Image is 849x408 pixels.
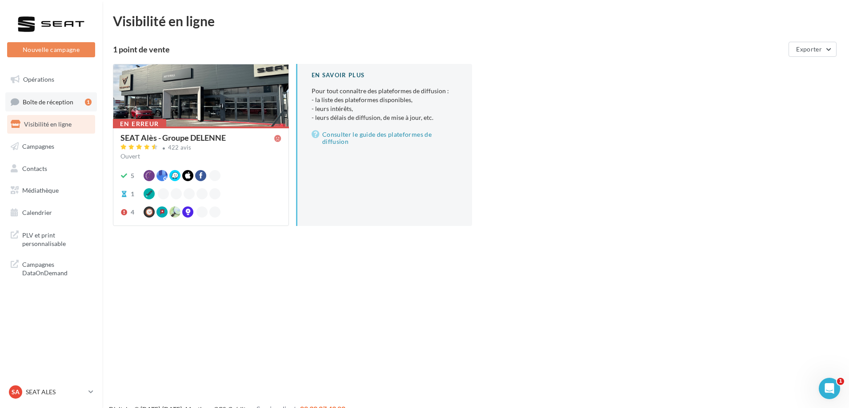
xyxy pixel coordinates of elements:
a: Calendrier [5,203,97,222]
li: - la liste des plateformes disponibles, [312,95,458,104]
span: SA [12,388,20,396]
div: 1 [85,99,92,106]
a: Boîte de réception1 [5,92,97,111]
span: Boîte de réception [23,98,73,105]
div: 4 [131,208,134,217]
button: Exporter [789,42,837,57]
span: Ouvert [120,152,140,160]
p: SEAT ALES [26,388,85,396]
a: Opérations [5,70,97,89]
span: Exporter [796,45,822,53]
p: Pour tout connaître des plateformes de diffusion : [312,87,458,122]
span: Calendrier [22,209,52,216]
span: Contacts [22,164,47,172]
a: Visibilité en ligne [5,115,97,134]
div: En erreur [113,119,166,129]
li: - leurs intérêts, [312,104,458,113]
a: Médiathèque [5,181,97,200]
div: 422 avis [168,145,192,151]
a: Contacts [5,159,97,178]
div: 1 point de vente [113,45,785,53]
a: 422 avis [120,143,281,154]
span: Médiathèque [22,186,59,194]
iframe: Intercom live chat [819,378,840,399]
span: 1 [837,378,844,385]
a: Consulter le guide des plateformes de diffusion [312,129,458,147]
div: SEAT Alès - Groupe DELENNE [120,134,226,142]
a: PLV et print personnalisable [5,226,97,252]
span: Opérations [23,75,54,83]
a: SA SEAT ALES [7,384,95,400]
div: Visibilité en ligne [113,14,838,28]
button: Nouvelle campagne [7,42,95,57]
span: PLV et print personnalisable [22,229,92,248]
li: - leurs délais de diffusion, de mise à jour, etc. [312,113,458,122]
div: 5 [131,171,134,180]
div: En savoir plus [312,71,458,79]
a: Campagnes [5,137,97,156]
span: Campagnes [22,143,54,150]
div: 1 [131,190,134,198]
span: Campagnes DataOnDemand [22,258,92,277]
a: Campagnes DataOnDemand [5,255,97,281]
span: Visibilité en ligne [24,120,72,128]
